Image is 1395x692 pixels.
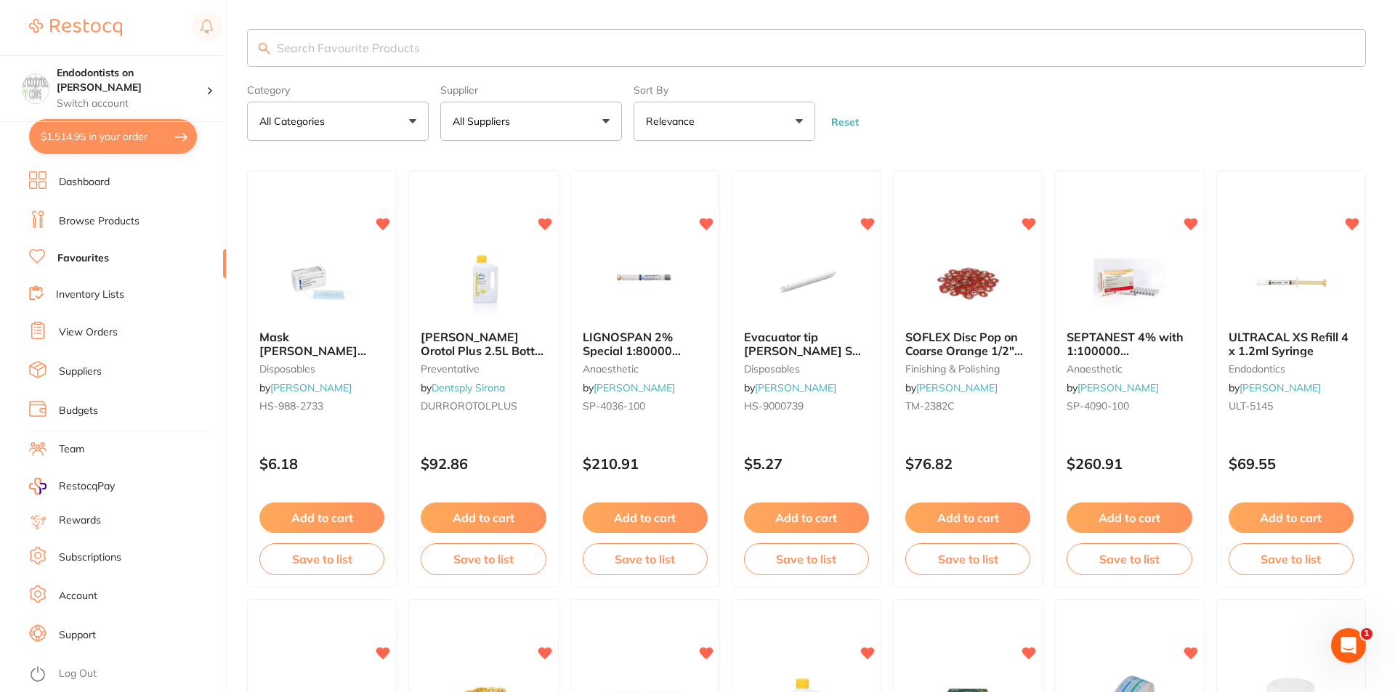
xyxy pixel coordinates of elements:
[583,381,675,394] span: by
[744,543,869,575] button: Save to list
[905,455,1030,472] p: $76.82
[1077,381,1159,394] a: [PERSON_NAME]
[421,399,517,412] span: DURROROTOLPLUS
[1229,399,1273,412] span: ULT-5145
[905,399,955,412] span: TM-2382C
[916,381,998,394] a: [PERSON_NAME]
[259,399,323,412] span: HS-988-2733
[421,543,546,575] button: Save to list
[744,363,869,375] small: disposables
[1244,246,1338,319] img: ULTRACAL XS Refill 4 x 1.2ml Syringe
[59,404,98,418] a: Budgets
[421,363,546,375] small: preventative
[1361,628,1372,640] span: 1
[29,478,115,494] a: RestocqPay
[29,119,197,154] button: $1,514.95 in your order
[827,115,863,129] button: Reset
[57,66,206,94] h4: Endodontists on Collins
[59,214,139,229] a: Browse Products
[59,175,110,190] a: Dashboard
[905,363,1030,375] small: finishing & polishing
[421,330,544,384] span: [PERSON_NAME] Orotol Plus 2.5L Bottle – Daily Suction Cleaner
[247,102,429,141] button: All Categories
[1067,330,1192,357] b: SEPTANEST 4% with 1:100000 adrenalin 2.2ml 2xBox 50 GOLD
[905,543,1030,575] button: Save to list
[759,246,854,319] img: Evacuator tip HENRY SCHEIN S curve Vented 1 side 100 pk
[1229,330,1348,357] span: ULTRACAL XS Refill 4 x 1.2ml Syringe
[744,502,869,533] button: Add to cart
[270,381,352,394] a: [PERSON_NAME]
[29,11,122,44] a: Restocq Logo
[29,663,222,686] button: Log Out
[1229,543,1354,575] button: Save to list
[744,330,869,357] b: Evacuator tip HENRY SCHEIN S curve Vented 1 side 100 pk
[440,84,622,96] label: Supplier
[59,550,121,565] a: Subscriptions
[594,381,675,394] a: [PERSON_NAME]
[259,455,384,472] p: $6.18
[59,442,84,457] a: Team
[921,246,1015,319] img: SOFLEX Disc Pop on Coarse Orange 1/2" 12.7mm Pack of 85
[259,330,384,357] b: Mask HENRY SCHEIN Procedure Level 2 Earloop Blue Box 50
[905,330,1030,357] b: SOFLEX Disc Pop on Coarse Orange 1/2" 12.7mm Pack of 85
[1229,330,1354,357] b: ULTRACAL XS Refill 4 x 1.2ml Syringe
[23,74,49,100] img: Endodontists on Collins
[275,246,369,319] img: Mask HENRY SCHEIN Procedure Level 2 Earloop Blue Box 50
[1067,363,1192,375] small: anaesthetic
[247,84,429,96] label: Category
[29,19,122,36] img: Restocq Logo
[59,365,102,379] a: Suppliers
[57,97,206,111] p: Switch account
[583,399,645,412] span: SP-4036-100
[436,246,530,319] img: Durr Orotol Plus 2.5L Bottle – Daily Suction Cleaner
[57,251,109,266] a: Favourites
[59,628,96,643] a: Support
[598,246,692,319] img: LIGNOSPAN 2% Special 1:80000 adrenalin 2.2ml 2xBox 50 Blue
[905,502,1030,533] button: Add to cart
[583,502,708,533] button: Add to cart
[1331,628,1366,663] iframe: Intercom live chat
[1229,363,1354,375] small: endodontics
[646,114,700,129] p: Relevance
[583,330,708,357] b: LIGNOSPAN 2% Special 1:80000 adrenalin 2.2ml 2xBox 50 Blue
[29,478,46,494] img: RestocqPay
[59,589,97,603] a: Account
[634,84,815,96] label: Sort By
[1067,543,1192,575] button: Save to list
[744,330,861,384] span: Evacuator tip [PERSON_NAME] S curve Vented 1 side 100 pk
[744,455,869,472] p: $5.27
[744,399,804,412] span: HS-9000739
[56,288,124,302] a: Inventory Lists
[59,479,115,494] span: RestocqPay
[432,381,505,394] a: Dentsply Sirona
[583,455,708,472] p: $210.91
[583,363,708,375] small: anaesthetic
[440,102,622,141] button: All Suppliers
[1083,246,1177,319] img: SEPTANEST 4% with 1:100000 adrenalin 2.2ml 2xBox 50 GOLD
[259,114,331,129] p: All Categories
[421,330,546,357] b: Durr Orotol Plus 2.5L Bottle – Daily Suction Cleaner
[1067,399,1129,412] span: SP-4090-100
[259,543,384,575] button: Save to list
[905,330,1023,371] span: SOFLEX Disc Pop on Coarse Orange 1/2" 12.7mm Pack of 85
[421,381,505,394] span: by
[259,381,352,394] span: by
[1229,381,1321,394] span: by
[634,102,815,141] button: Relevance
[1067,330,1189,384] span: SEPTANEST 4% with 1:100000 [MEDICAL_DATA] 2.2ml 2xBox 50 GOLD
[59,325,118,340] a: View Orders
[259,502,384,533] button: Add to cart
[905,381,998,394] span: by
[744,381,836,394] span: by
[259,363,384,375] small: disposables
[59,667,97,681] a: Log Out
[453,114,516,129] p: All Suppliers
[583,330,696,384] span: LIGNOSPAN 2% Special 1:80000 [MEDICAL_DATA] 2.2ml 2xBox 50 Blue
[59,513,101,528] a: Rewards
[1229,455,1354,472] p: $69.55
[1229,502,1354,533] button: Add to cart
[421,455,546,472] p: $92.86
[259,330,371,384] span: Mask [PERSON_NAME] Procedure Level 2 Earloop Blue Box 50
[755,381,836,394] a: [PERSON_NAME]
[1240,381,1321,394] a: [PERSON_NAME]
